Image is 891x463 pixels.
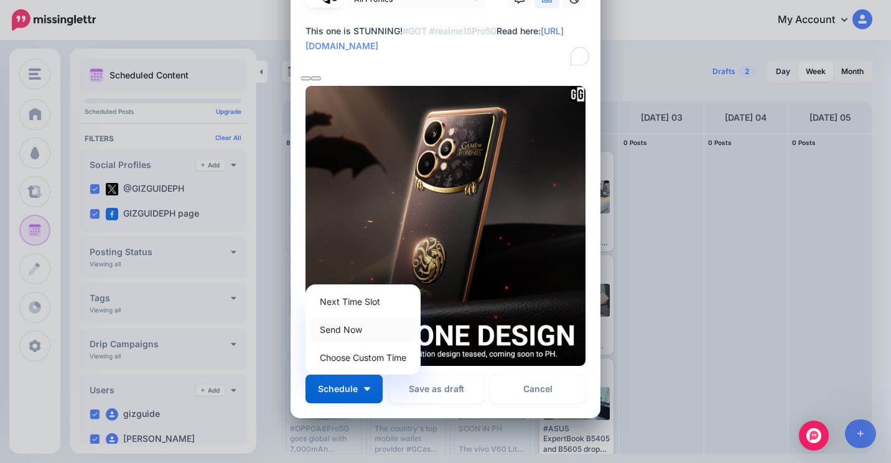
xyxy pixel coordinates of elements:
[389,375,484,403] button: Save as draft
[310,317,416,342] a: Send Now
[364,387,370,391] img: arrow-down-white.png
[306,375,383,403] button: Schedule
[306,284,421,375] div: Schedule
[318,385,358,393] span: Schedule
[306,86,585,366] img: 9R12SHWBPHGCFGUMYB3O5A5VB2DFAJ5U.png
[310,345,416,370] a: Choose Custom Time
[306,24,592,68] textarea: To enrich screen reader interactions, please activate Accessibility in Grammarly extension settings
[306,24,592,54] div: This one is STUNNING! Read here:
[799,421,829,451] div: Open Intercom Messenger
[490,375,585,403] a: Cancel
[310,289,416,314] a: Next Time Slot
